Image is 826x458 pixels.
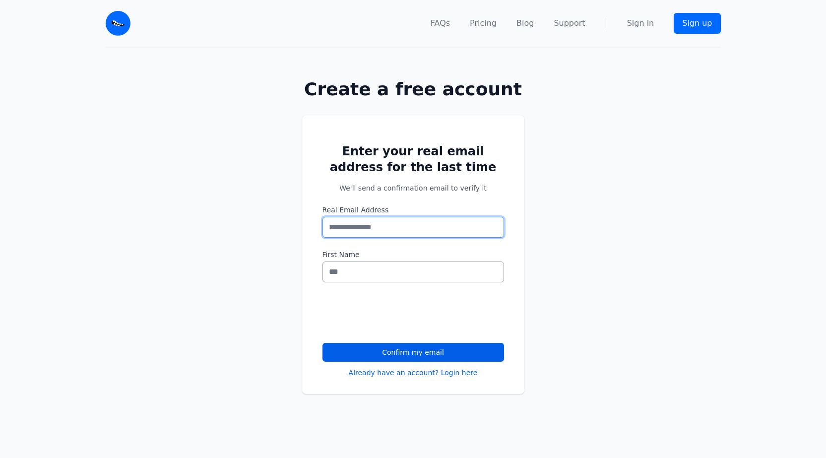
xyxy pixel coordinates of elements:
[470,17,497,29] a: Pricing
[106,11,130,36] img: Email Monster
[431,17,450,29] a: FAQs
[627,17,654,29] a: Sign in
[516,17,534,29] a: Blog
[322,343,504,362] button: Confirm my email
[270,79,556,99] h1: Create a free account
[674,13,720,34] a: Sign up
[322,294,473,333] iframe: reCAPTCHA
[322,183,504,193] p: We'll send a confirmation email to verify it
[322,250,504,260] label: First Name
[322,143,504,175] h2: Enter your real email address for the last time
[554,17,585,29] a: Support
[322,205,504,215] label: Real Email Address
[349,368,478,378] a: Already have an account? Login here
